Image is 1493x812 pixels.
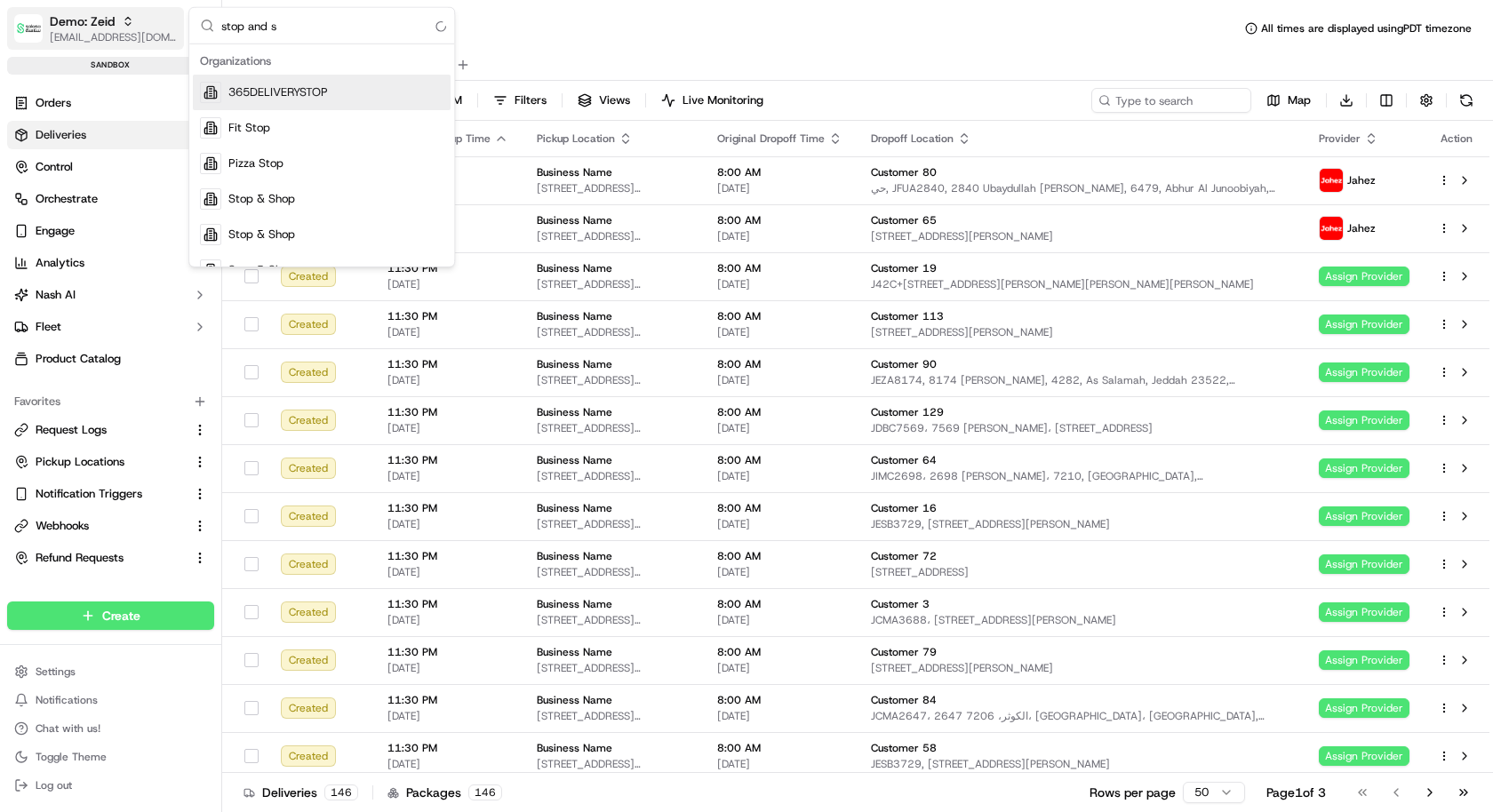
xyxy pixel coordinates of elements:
a: 📗Knowledge Base [11,250,143,282]
img: Demo: Zeid [14,14,43,44]
span: Customer 16 [871,501,937,515]
a: Analytics [7,249,214,277]
span: [DATE] [717,373,842,387]
button: Notifications [7,688,214,712]
span: Business Name [537,645,612,659]
span: Assign Provider [1319,554,1409,574]
span: Business Name [537,597,612,611]
span: [STREET_ADDRESS][PERSON_NAME] [537,757,689,771]
span: Pickup Locations [36,454,124,470]
span: [DATE] [717,613,842,627]
span: Jahez [1347,221,1376,235]
a: Refund Requests [14,550,186,566]
button: Pickup Locations [7,448,214,476]
button: Log out [7,773,214,798]
img: 1736555255976-a54dd68f-1ca7-489b-9aae-adbdc363a1c4 [18,169,50,201]
span: Views [599,92,630,108]
span: [DATE] [387,325,508,339]
span: Original Dropoff Time [717,131,825,146]
span: [DATE] [387,757,508,771]
span: Assign Provider [1319,410,1409,430]
div: Available Products [7,586,214,615]
span: 8:00 AM [717,165,842,179]
span: Product Catalog [36,351,121,367]
span: [DATE] [387,709,508,723]
span: JCMA3688، [STREET_ADDRESS][PERSON_NAME] [871,613,1290,627]
span: 8:00 AM [717,549,842,563]
span: 8:00 AM [717,357,842,371]
span: Assign Provider [1319,267,1409,286]
span: Control [36,159,73,175]
span: JESB3729, [STREET_ADDRESS][PERSON_NAME] [871,517,1290,531]
span: Customer 84 [871,693,937,707]
span: Create [102,607,140,625]
span: Notification Triggers [36,486,142,502]
button: Settings [7,659,214,684]
button: Chat with us! [7,716,214,741]
a: 💻API Documentation [143,250,292,282]
span: Customer 3 [871,597,930,611]
span: Customer 64 [871,453,937,467]
span: [STREET_ADDRESS][PERSON_NAME] [537,709,689,723]
span: 11:30 PM [387,741,508,755]
span: Jahez [1347,173,1376,187]
span: 8:00 AM [717,741,842,755]
span: 11:30 PM [387,693,508,707]
span: [DATE] [717,229,842,243]
button: Fleet [7,313,214,341]
input: Type to search [1091,88,1251,113]
span: Orchestrate [36,191,98,207]
button: Views [570,88,638,113]
span: 8:00 AM [717,261,842,275]
span: 11:30 PM [387,453,508,467]
span: Assign Provider [1319,650,1409,670]
span: [STREET_ADDRESS][PERSON_NAME] [871,661,1290,675]
span: 8:00 AM [717,213,842,227]
span: 11:30 PM [387,501,508,515]
span: Business Name [537,549,612,563]
div: sandbox [7,57,214,75]
span: Stop & Shop [228,227,295,243]
span: Pickup Location [537,131,615,146]
span: [STREET_ADDRESS][PERSON_NAME] [871,229,1290,243]
span: [STREET_ADDRESS][PERSON_NAME] [537,565,689,579]
span: Pizza Stop [228,155,283,171]
span: [STREET_ADDRESS][PERSON_NAME] [537,373,689,387]
button: Create [7,601,214,630]
a: Orders [7,89,214,117]
div: Packages [387,784,502,801]
a: Request Logs [14,422,186,438]
span: Business Name [537,309,612,323]
div: 💻 [150,259,164,273]
span: Business Name [537,405,612,419]
span: Business Name [537,693,612,707]
span: Customer 58 [871,741,937,755]
span: Map [1288,92,1311,108]
button: Notification Triggers [7,480,214,508]
span: Assign Provider [1319,458,1409,478]
button: Orchestrate [7,185,214,213]
span: API Documentation [168,257,285,275]
div: Favorites [7,387,214,416]
span: Business Name [537,741,612,755]
button: Webhooks [7,512,214,540]
span: Business Name [537,213,612,227]
button: Toggle Theme [7,744,214,769]
span: Filters [515,92,547,108]
span: Assign Provider [1319,698,1409,718]
span: 8:00 AM [717,693,842,707]
span: [DATE] [387,277,508,291]
span: JCMA2647، 2647 الكوثر، 7206، [GEOGRAPHIC_DATA]، [GEOGRAPHIC_DATA], [GEOGRAPHIC_DATA] [871,709,1290,723]
div: 📗 [18,259,32,273]
span: Business Name [537,261,612,275]
span: Stop & Shop [228,262,295,278]
span: Deliveries [36,127,86,143]
span: JESB3729, [STREET_ADDRESS][PERSON_NAME] [871,757,1290,771]
span: Assign Provider [1319,602,1409,622]
div: Action [1438,131,1475,146]
span: [DATE] [717,565,842,579]
span: Customer 79 [871,645,937,659]
div: We're available if you need us! [60,187,225,201]
span: JIMC2698، 2698 [PERSON_NAME]، 7210, [GEOGRAPHIC_DATA], [GEOGRAPHIC_DATA] 22347, [GEOGRAPHIC_DATA] [871,469,1290,483]
span: Knowledge Base [36,257,136,275]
